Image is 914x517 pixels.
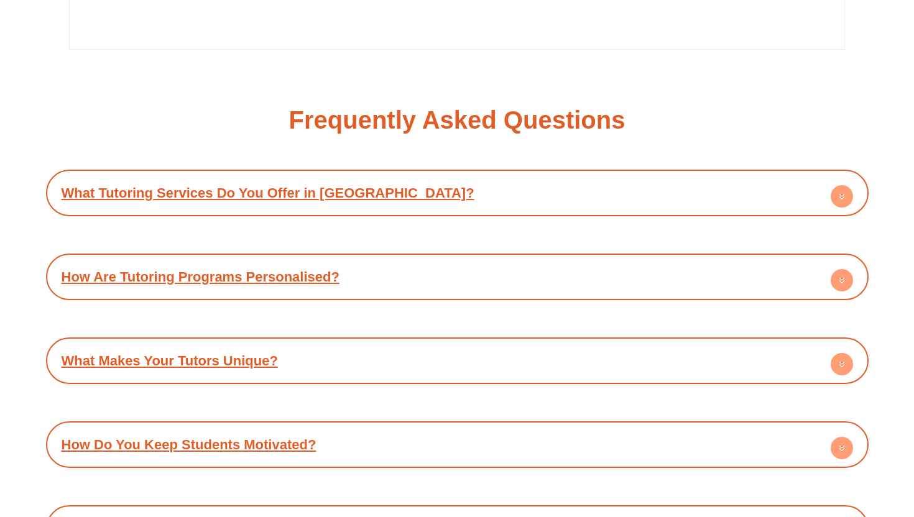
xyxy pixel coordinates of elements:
[52,176,862,210] div: What Tutoring Services Do You Offer in [GEOGRAPHIC_DATA]?
[62,353,278,368] a: What Makes Your Tutors Unique?
[52,260,862,294] div: How Are Tutoring Programs Personalised?
[289,108,625,132] h2: Frequently Asked Questions
[62,269,339,285] a: How Are Tutoring Programs Personalised?
[62,185,474,201] a: What Tutoring Services Do You Offer in [GEOGRAPHIC_DATA]?
[701,377,914,517] iframe: Chat Widget
[52,428,862,462] div: How Do You Keep Students Motivated?
[52,344,862,378] div: What Makes Your Tutors Unique?
[62,437,316,452] a: How Do You Keep Students Motivated?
